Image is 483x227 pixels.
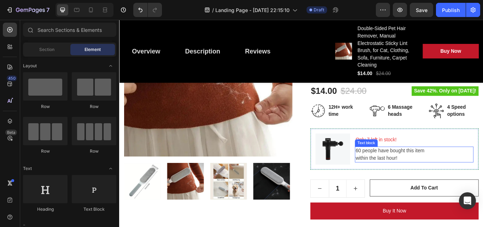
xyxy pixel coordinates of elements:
span: Text [23,165,32,172]
div: Text block [276,141,300,147]
div: Undo/Redo [133,3,162,17]
img: Alt Image [229,133,269,169]
p: 6 Massage heads [313,98,349,115]
div: $24.00 [257,75,289,91]
input: quantity [244,187,265,207]
span: / [212,6,214,14]
div: Row [72,148,116,154]
div: Reviews [146,31,176,42]
span: Save [416,7,427,13]
button: Save [410,3,433,17]
div: $14.00 [277,58,296,68]
div: Text Block [72,206,116,212]
img: Alt Image [361,98,379,115]
button: Buy Now [354,28,419,45]
img: Alt Image [223,97,240,115]
button: Publish [436,3,466,17]
span: Element [85,46,101,53]
div: Publish [442,6,460,14]
p: 12H+ work time [244,98,280,115]
div: 450 [7,75,17,81]
span: Draft [314,7,324,13]
h2: Double-Sided Pet Hair Remover, Manual Electrostatic Sticky Lint Brush, for Cat, Clothing, Sofa, F... [277,6,342,58]
button: Add to cart [292,186,419,206]
span: Section [39,46,54,53]
img: Alt Image [292,98,310,115]
iframe: Design area [119,20,483,227]
div: Add to cart [339,192,371,200]
div: $24.00 [298,58,317,68]
div: Row [23,148,68,154]
span: Toggle open [105,60,116,72]
div: Open Intercom Messenger [459,192,476,209]
p: 4 Speed options [382,98,418,115]
span: Layout [23,63,37,69]
button: increment [265,187,286,207]
button: decrement [223,187,244,207]
div: $14.00 [223,75,255,91]
button: 7 [3,3,53,17]
p: 7 [46,6,50,14]
span: Toggle open [105,163,116,174]
span: Landing Page - [DATE] 22:15:10 [215,6,290,14]
div: Buy Now [374,33,398,41]
div: Beta [5,130,17,135]
div: Row [23,103,68,110]
div: Row [72,103,116,110]
p: 60 people have bought this item within the last hour! [275,149,412,166]
pre: Save 42%. Only on [DATE]! [341,78,419,89]
p: Only 7 left in stock! [275,136,412,144]
div: Heading [23,206,68,212]
a: Reviews [137,27,185,47]
input: Search Sections & Elements [23,23,116,37]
